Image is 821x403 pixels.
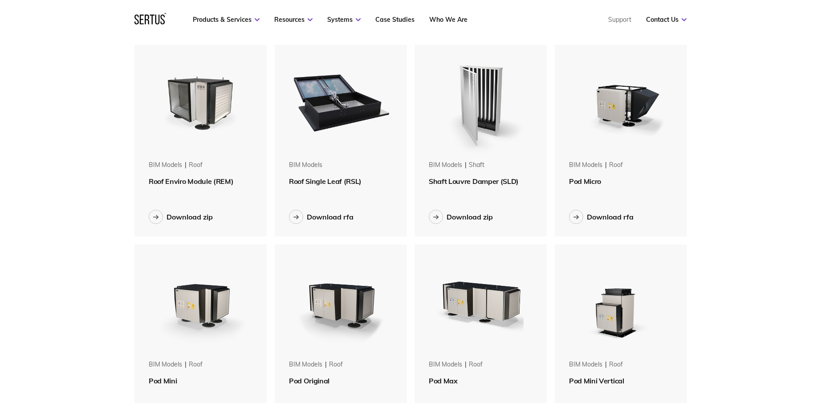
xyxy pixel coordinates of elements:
[429,177,519,186] span: Shaft Louvre Damper (SLD)
[569,161,602,170] div: BIM Models
[608,16,631,24] a: Support
[289,360,322,369] div: BIM Models
[149,376,177,385] span: Pod Mini
[289,376,329,385] span: Pod Original
[149,360,182,369] div: BIM Models
[661,300,821,403] iframe: Chat Widget
[569,376,624,385] span: Pod Mini Vertical
[149,210,213,224] button: Download zip
[609,360,622,369] div: roof
[167,212,213,221] div: Download zip
[329,360,342,369] div: roof
[307,212,354,221] div: Download rfa
[149,177,233,186] span: Roof Enviro Module (REM)
[327,16,361,24] a: Systems
[469,360,482,369] div: roof
[569,360,602,369] div: BIM Models
[289,161,322,170] div: BIM Models
[646,16,687,24] a: Contact Us
[429,161,462,170] div: BIM Models
[447,212,493,221] div: Download zip
[429,360,462,369] div: BIM Models
[274,16,313,24] a: Resources
[289,177,362,186] span: Roof Single Leaf (RSL)
[189,161,202,170] div: roof
[289,210,354,224] button: Download rfa
[609,161,622,170] div: roof
[429,210,493,224] button: Download zip
[193,16,260,24] a: Products & Services
[587,212,634,221] div: Download rfa
[375,16,415,24] a: Case Studies
[149,161,182,170] div: BIM Models
[429,16,467,24] a: Who We Are
[189,360,202,369] div: roof
[569,210,634,224] button: Download rfa
[469,161,484,170] div: shaft
[569,177,601,186] span: Pod Micro
[429,376,458,385] span: Pod Max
